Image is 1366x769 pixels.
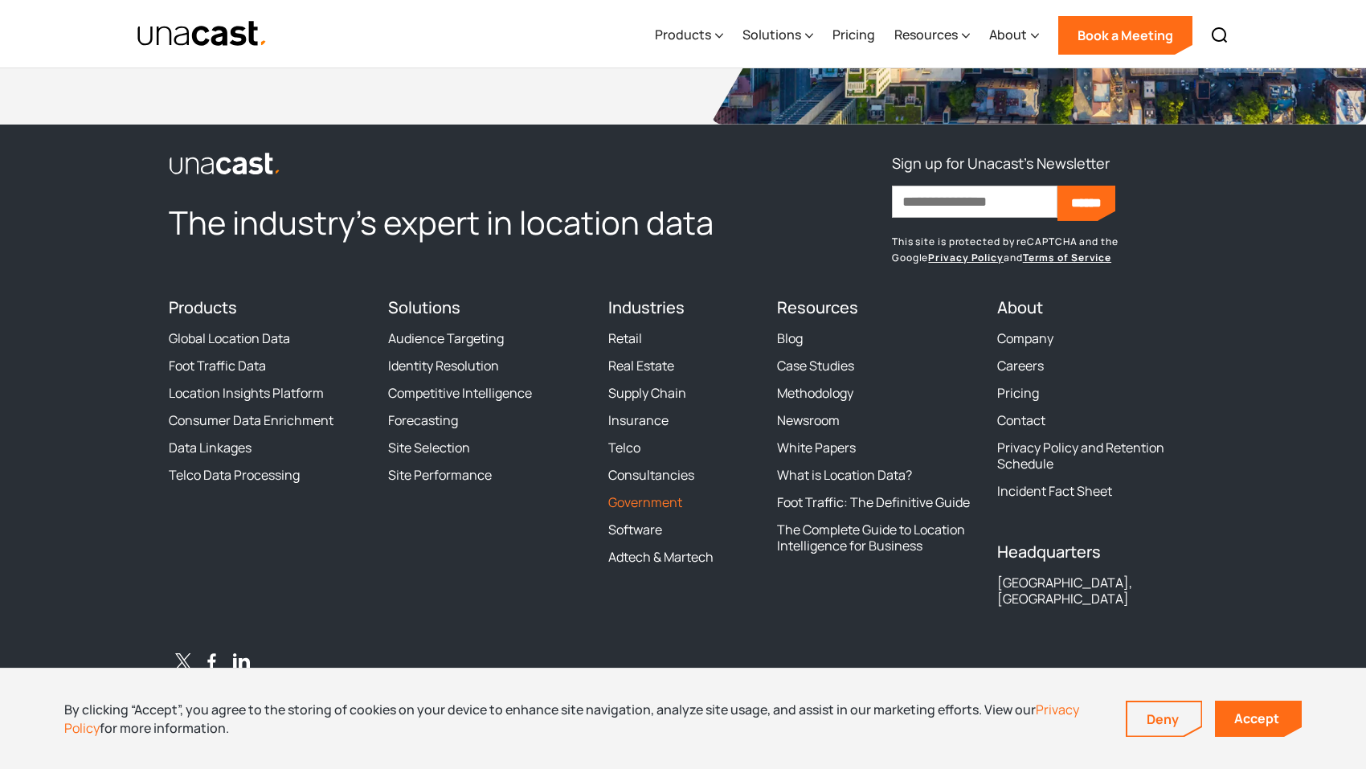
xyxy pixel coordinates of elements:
[608,412,669,428] a: Insurance
[894,25,958,44] div: Resources
[169,650,198,679] a: Twitter / X
[892,234,1197,266] p: This site is protected by reCAPTCHA and the Google and
[997,440,1197,472] a: Privacy Policy and Retention Schedule
[608,549,714,565] a: Adtech & Martech
[989,25,1027,44] div: About
[997,298,1197,317] h4: About
[997,412,1045,428] a: Contact
[227,650,256,679] a: LinkedIn
[608,467,694,483] a: Consultancies
[169,412,333,428] a: Consumer Data Enrichment
[388,330,504,346] a: Audience Targeting
[777,467,912,483] a: What is Location Data?
[198,650,227,679] a: Facebook
[892,150,1110,176] h3: Sign up for Unacast's Newsletter
[928,251,1004,264] a: Privacy Policy
[777,385,853,401] a: Methodology
[169,152,281,176] img: Unacast logo
[997,575,1197,607] div: [GEOGRAPHIC_DATA], [GEOGRAPHIC_DATA]
[388,467,492,483] a: Site Performance
[1023,251,1111,264] a: Terms of Service
[777,298,977,317] h4: Resources
[997,330,1053,346] a: Company
[169,358,266,374] a: Foot Traffic Data
[1127,702,1201,736] a: Deny
[777,522,977,554] a: The Complete Guide to Location Intelligence for Business
[997,483,1112,499] a: Incident Fact Sheet
[64,701,1102,737] div: By clicking “Accept”, you agree to the storing of cookies on your device to enhance site navigati...
[997,542,1197,562] h4: Headquarters
[169,202,758,243] h2: The industry’s expert in location data
[655,2,723,68] div: Products
[997,385,1039,401] a: Pricing
[169,440,252,456] a: Data Linkages
[742,25,801,44] div: Solutions
[137,20,268,48] a: home
[894,2,970,68] div: Resources
[777,358,854,374] a: Case Studies
[608,358,674,374] a: Real Estate
[1210,26,1229,45] img: Search icon
[169,150,758,176] a: link to the homepage
[388,440,470,456] a: Site Selection
[1215,701,1302,737] a: Accept
[388,385,532,401] a: Competitive Intelligence
[608,440,640,456] a: Telco
[777,440,856,456] a: White Papers
[997,358,1044,374] a: Careers
[608,494,682,510] a: Government
[1058,16,1192,55] a: Book a Meeting
[388,358,499,374] a: Identity Resolution
[777,494,970,510] a: Foot Traffic: The Definitive Guide
[608,330,642,346] a: Retail
[169,297,237,318] a: Products
[608,298,759,317] h4: Industries
[608,522,662,538] a: Software
[777,412,840,428] a: Newsroom
[989,2,1039,68] div: About
[832,2,875,68] a: Pricing
[742,2,813,68] div: Solutions
[388,297,460,318] a: Solutions
[169,385,324,401] a: Location Insights Platform
[64,701,1079,736] a: Privacy Policy
[388,412,458,428] a: Forecasting
[169,467,300,483] a: Telco Data Processing
[169,330,290,346] a: Global Location Data
[608,385,686,401] a: Supply Chain
[655,25,711,44] div: Products
[777,330,803,346] a: Blog
[137,20,268,48] img: Unacast text logo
